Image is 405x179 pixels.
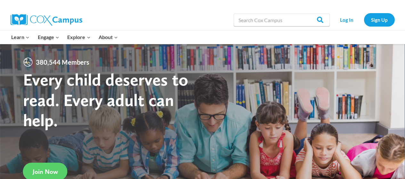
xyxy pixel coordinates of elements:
span: 380,544 Members [33,57,92,67]
a: Log In [333,13,361,26]
input: Search Cox Campus [234,13,330,26]
strong: Every child deserves to read. Every adult can help. [23,69,188,130]
nav: Secondary Navigation [333,13,395,26]
img: Cox Campus [11,14,82,26]
span: About [99,33,118,41]
span: Engage [38,33,59,41]
nav: Primary Navigation [7,30,122,44]
span: Join Now [33,168,58,175]
span: Learn [11,33,29,41]
span: Explore [67,33,90,41]
a: Sign Up [364,13,395,26]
